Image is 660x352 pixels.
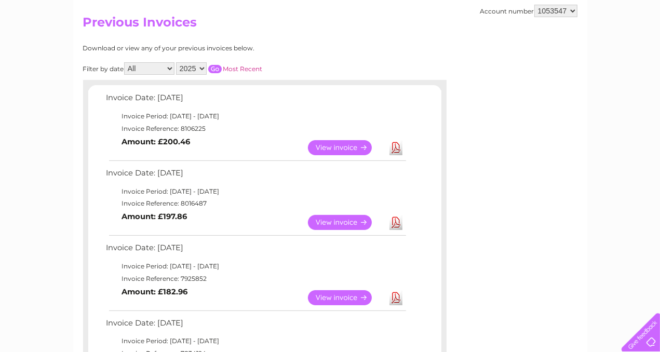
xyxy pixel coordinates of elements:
[104,91,408,110] td: Invoice Date: [DATE]
[104,166,408,185] td: Invoice Date: [DATE]
[532,44,563,52] a: Telecoms
[477,44,497,52] a: Water
[104,316,408,335] td: Invoice Date: [DATE]
[480,5,577,17] div: Account number
[104,335,408,347] td: Invoice Period: [DATE] - [DATE]
[308,215,384,230] a: View
[389,140,402,155] a: Download
[104,273,408,285] td: Invoice Reference: 7925852
[85,6,576,50] div: Clear Business is a trading name of Verastar Limited (registered in [GEOGRAPHIC_DATA] No. 3667643...
[591,44,616,52] a: Contact
[122,212,187,221] b: Amount: £197.86
[104,260,408,273] td: Invoice Period: [DATE] - [DATE]
[570,44,585,52] a: Blog
[503,44,526,52] a: Energy
[223,65,263,73] a: Most Recent
[308,140,384,155] a: View
[83,62,356,75] div: Filter by date
[626,44,650,52] a: Log out
[83,15,577,35] h2: Previous Invoices
[104,241,408,260] td: Invoice Date: [DATE]
[83,45,356,52] div: Download or view any of your previous invoices below.
[308,290,384,305] a: View
[104,110,408,123] td: Invoice Period: [DATE] - [DATE]
[104,197,408,210] td: Invoice Reference: 8016487
[122,137,191,146] b: Amount: £200.46
[389,290,402,305] a: Download
[389,215,402,230] a: Download
[104,185,408,198] td: Invoice Period: [DATE] - [DATE]
[23,27,76,59] img: logo.png
[464,5,536,18] a: 0333 014 3131
[122,287,188,296] b: Amount: £182.96
[104,123,408,135] td: Invoice Reference: 8106225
